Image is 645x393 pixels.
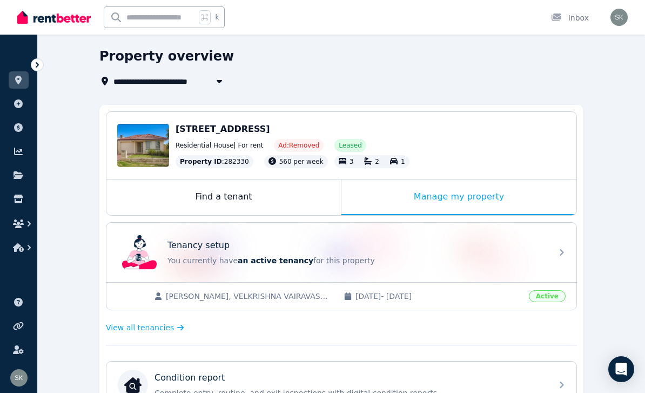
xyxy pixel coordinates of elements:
a: Tenancy setupTenancy setupYou currently havean active tenancyfor this property [106,223,576,282]
a: View all tenancies [106,322,184,333]
div: Open Intercom Messenger [608,356,634,382]
span: k [215,13,219,22]
div: Manage my property [341,179,576,215]
span: 1 [401,158,405,165]
span: [STREET_ADDRESS] [176,124,270,134]
span: 2 [375,158,379,165]
img: Sharmin Kaur [610,9,628,26]
span: Leased [339,141,361,150]
p: Condition report [154,371,225,384]
div: Inbox [551,12,589,23]
span: View all tenancies [106,322,174,333]
span: Property ID [180,157,222,166]
h1: Property overview [99,48,234,65]
img: Sharmin Kaur [10,369,28,387]
span: [DATE] - [DATE] [355,291,522,302]
p: Tenancy setup [167,239,230,252]
div: : 282330 [176,155,253,168]
span: Active [529,290,566,302]
img: Tenancy setup [122,235,157,270]
span: 3 [350,158,354,165]
span: Ad: Removed [278,141,319,150]
span: an active tenancy [238,256,313,265]
div: Find a tenant [106,179,341,215]
span: [PERSON_NAME], VELKRISHNA VAIRAVASUNDARAM [166,291,333,302]
span: 560 per week [279,158,324,165]
span: Residential House | For rent [176,141,263,150]
p: You currently have for this property [167,255,546,266]
img: RentBetter [17,9,91,25]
